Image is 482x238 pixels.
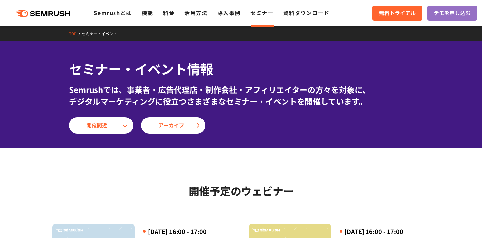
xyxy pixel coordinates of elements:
[427,6,477,21] a: デモを申し込む
[184,9,207,17] a: 活用方法
[69,31,82,36] a: TOP
[141,117,205,134] a: アーカイブ
[52,183,430,199] h2: 開催予定のウェビナー
[283,9,329,17] a: 資料ダウンロード
[379,9,416,17] span: 無料トライアル
[434,9,471,17] span: デモを申し込む
[250,9,273,17] a: セミナー
[56,229,83,232] img: Semrush
[163,9,175,17] a: 料金
[94,9,132,17] a: Semrushとは
[142,9,153,17] a: 機能
[253,229,280,232] img: Semrush
[69,59,413,78] h1: セミナー・イベント情報
[218,9,241,17] a: 導入事例
[86,121,116,130] span: 開催間近
[82,31,122,36] a: セミナー・イベント
[69,117,133,134] a: 開催間近
[143,227,233,236] div: [DATE] 16:00 - 17:00
[158,121,188,130] span: アーカイブ
[340,227,430,236] div: [DATE] 16:00 - 17:00
[69,84,413,107] div: Semrushでは、事業者・広告代理店・制作会社・アフィリエイターの方々を対象に、 デジタルマーケティングに役立つさまざまなセミナー・イベントを開催しています。
[372,6,422,21] a: 無料トライアル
